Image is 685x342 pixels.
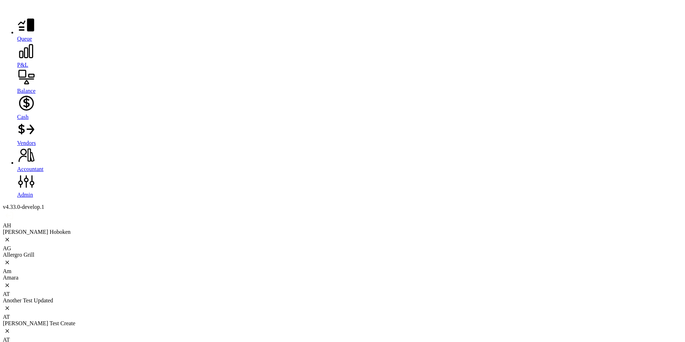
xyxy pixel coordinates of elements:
span: P&L [17,62,28,68]
span: Admin [17,192,33,198]
div: Allergro Grill [3,252,682,258]
div: [PERSON_NAME] Hoboken [3,229,682,235]
a: Queue [17,16,682,42]
a: Admin [17,172,682,198]
a: Accountant [17,146,682,172]
a: Vendors [17,120,682,146]
div: AT [3,314,682,320]
span: Vendors [17,140,36,146]
a: P&L [17,42,682,68]
span: Accountant [17,166,44,172]
div: AH [3,222,682,229]
a: Cash [17,94,682,120]
span: Cash [17,114,29,120]
div: Am [3,268,682,275]
div: AG [3,245,682,252]
span: Queue [17,36,32,42]
span: Balance [17,88,36,94]
a: Balance [17,68,682,94]
div: v 4.33.0-develop.1 [3,204,682,210]
div: Another Test Updated [3,297,682,304]
div: AT [3,291,682,297]
div: Amara [3,275,682,281]
div: [PERSON_NAME] Test Create [3,320,682,327]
